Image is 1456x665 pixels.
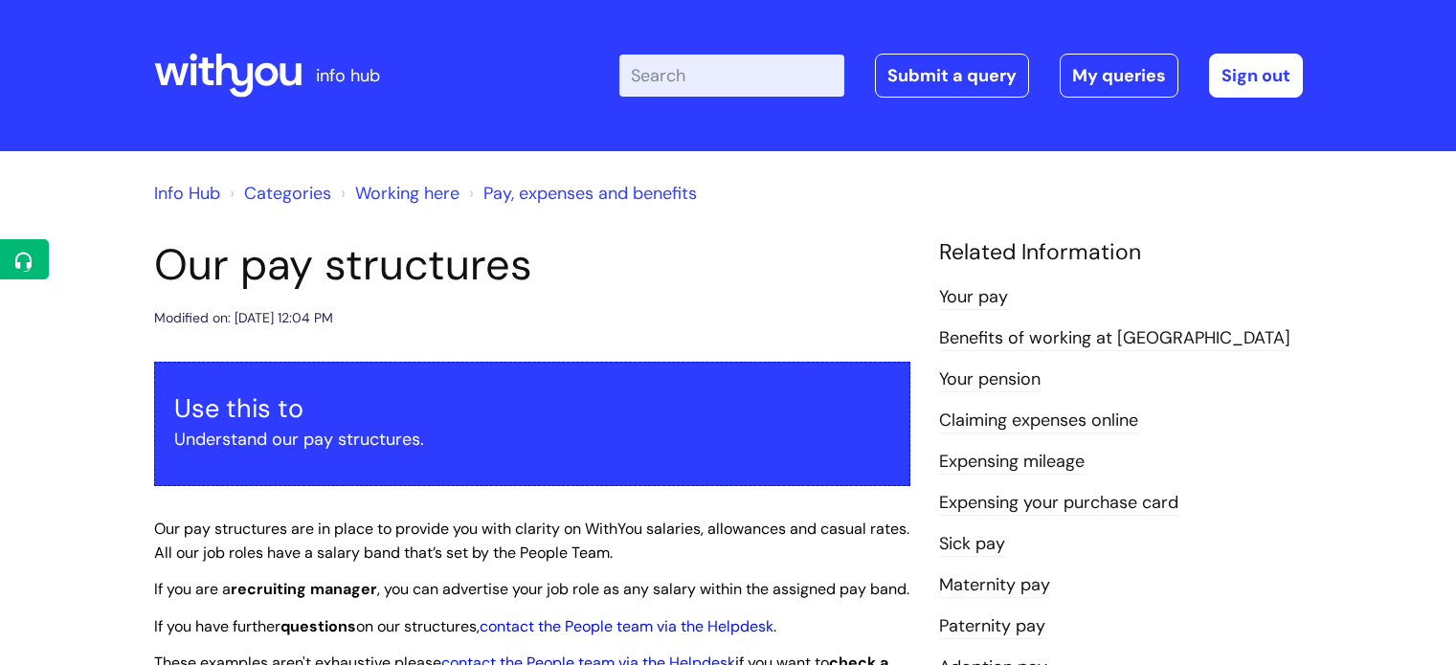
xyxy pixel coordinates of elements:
[174,393,890,424] h3: Use this to
[336,178,459,209] li: Working here
[174,424,890,454] p: Understand our pay structures.
[154,182,220,205] a: Info Hub
[154,579,909,599] span: If you are a , you can advertise your job role as any salary within the assigned pay band.
[244,182,331,205] a: Categories
[154,239,910,291] h1: Our pay structures
[939,491,1178,516] a: Expensing your purchase card
[355,182,459,205] a: Working here
[939,239,1303,266] h4: Related Information
[939,532,1005,557] a: Sick pay
[231,579,377,599] strong: recruiting manager
[464,178,697,209] li: Pay, expenses and benefits
[316,60,380,91] p: info hub
[154,616,776,636] span: If you have further on our structures, .
[619,54,1303,98] div: | -
[875,54,1029,98] a: Submit a query
[619,55,844,97] input: Search
[154,519,909,563] span: Our pay structures are in place to provide you with clarity on WithYou salaries, allowances and c...
[280,616,356,636] strong: questions
[480,616,773,636] a: contact the People team via the Helpdesk
[939,450,1085,475] a: Expensing mileage
[939,367,1041,392] a: Your pension
[154,306,333,330] div: Modified on: [DATE] 12:04 PM
[939,285,1008,310] a: Your pay
[1060,54,1178,98] a: My queries
[483,182,697,205] a: Pay, expenses and benefits
[939,326,1290,351] a: Benefits of working at [GEOGRAPHIC_DATA]
[1209,54,1303,98] a: Sign out
[939,409,1138,433] a: Claiming expenses online
[225,178,331,209] li: Solution home
[939,614,1045,639] a: Paternity pay
[939,573,1050,598] a: Maternity pay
